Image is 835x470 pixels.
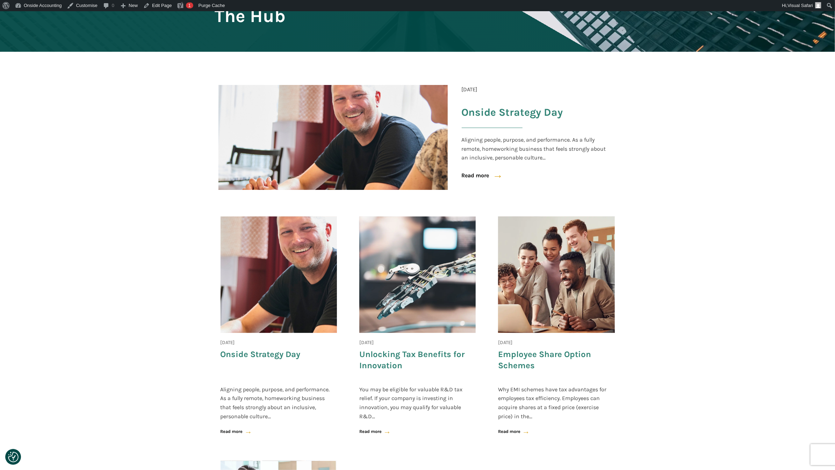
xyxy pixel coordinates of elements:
[359,385,476,421] div: You may be eligible for valuable R&D tax relief. If your company is investing in innovation, you ...
[215,6,286,26] h1: The Hub
[245,428,252,436] span: →
[221,426,252,439] a: Read more→
[498,349,614,371] a: Employee Share Option Schemes
[8,452,19,462] img: Revisit consent button
[462,135,610,162] span: Aligning people, purpose, and performance. As a fully remote, homeworking business that feels str...
[359,426,391,439] a: Read more→
[498,426,530,439] a: Read more→
[498,339,512,347] div: [DATE]
[8,452,19,462] button: Consent Preferences
[221,349,301,371] a: Onside Strategy Day
[522,428,530,436] span: →
[462,171,489,180] a: Read more
[486,168,503,184] div: →
[498,385,614,421] div: Why EMI schemes have tax advantages for employees tax efficiency. Employees can acquire shares at...
[221,339,235,347] div: [DATE]
[359,349,476,371] a: Unlocking Tax Benefits for Innovation
[787,3,813,8] span: Visual Safari
[462,106,610,139] a: Onside Strategy Day
[188,3,190,8] span: 1
[383,428,391,436] span: →
[462,85,478,94] span: [DATE]
[359,339,374,347] div: [DATE]
[462,106,563,119] span: Onside Strategy Day
[221,385,337,421] div: Aligning people, purpose, and performance. As a fully remote, homeworking business that feels str...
